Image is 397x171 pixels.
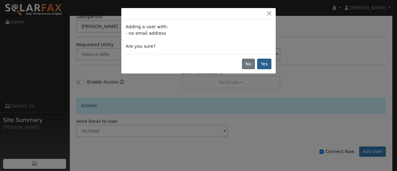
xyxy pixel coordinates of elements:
button: Close [265,10,274,17]
button: No [242,59,255,69]
span: Are you sure? [126,44,155,49]
span: Adding a user with: [126,24,168,29]
button: Yes [257,59,271,69]
span: - no email address [126,31,166,36]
